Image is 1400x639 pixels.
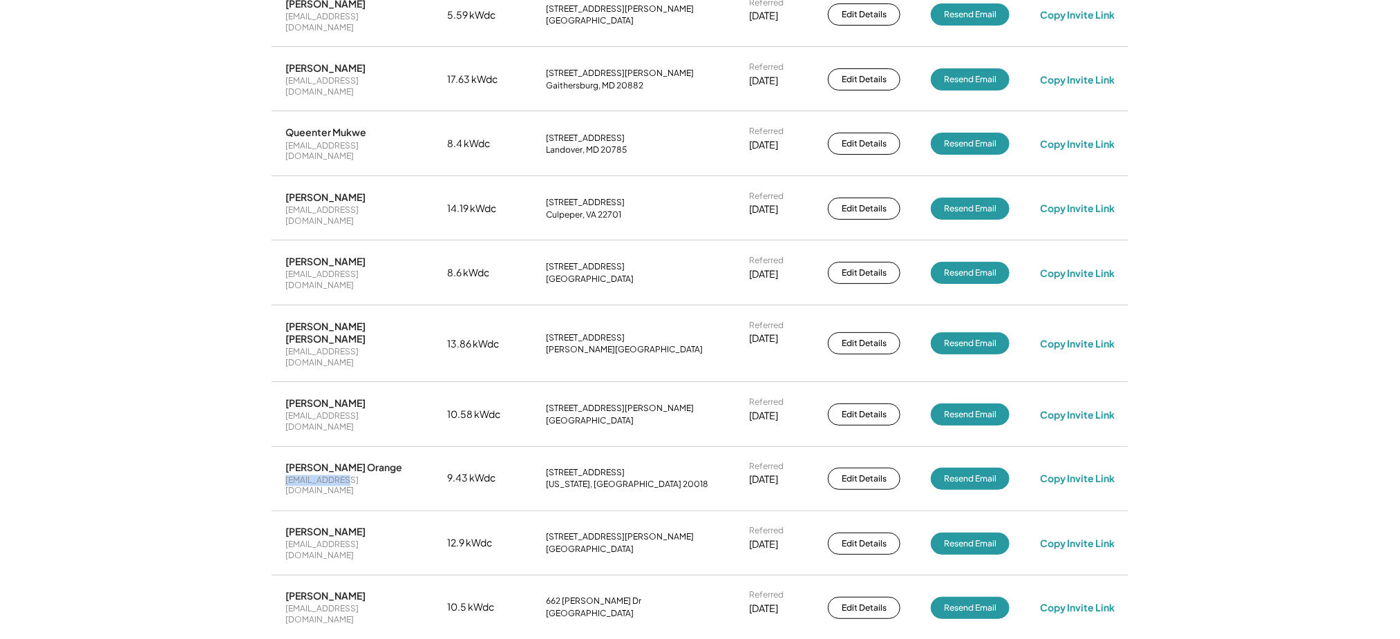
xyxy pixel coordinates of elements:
div: v 4.0.25 [39,22,68,33]
div: [PERSON_NAME] [285,526,366,538]
button: Edit Details [828,198,900,220]
div: [DATE] [749,9,778,23]
div: Referred [749,526,784,537]
div: [EMAIL_ADDRESS][DOMAIN_NAME] [285,269,417,290]
div: [PERSON_NAME] [PERSON_NAME] [285,320,417,345]
div: Culpeper, VA 22701 [547,209,622,220]
button: Resend Email [931,198,1010,220]
div: [STREET_ADDRESS] [547,197,625,208]
div: [STREET_ADDRESS] [547,468,625,479]
div: Referred [749,126,784,137]
div: Referred [749,61,784,73]
button: Resend Email [931,597,1010,619]
div: Copy Invite Link [1040,537,1115,550]
img: tab_keywords_by_traffic_grey.svg [138,80,149,91]
div: [PERSON_NAME] [285,590,366,602]
div: Copy Invite Link [1040,473,1115,485]
button: Edit Details [828,262,900,284]
div: 8.6 kWdc [447,266,516,280]
div: [STREET_ADDRESS][PERSON_NAME] [547,403,694,414]
div: Keywords by Traffic [153,82,233,90]
div: Queenter Mukwe [285,126,366,138]
div: [STREET_ADDRESS][PERSON_NAME] [547,3,694,15]
div: Copy Invite Link [1040,337,1115,350]
div: [PERSON_NAME] [285,191,366,203]
div: 662 [PERSON_NAME] Dr [547,596,642,607]
button: Resend Email [931,468,1010,490]
div: [PERSON_NAME] [285,61,366,74]
div: [EMAIL_ADDRESS][DOMAIN_NAME] [285,140,417,162]
div: [DATE] [749,409,778,423]
div: Referred [749,320,784,331]
div: [DATE] [749,602,778,616]
div: 9.43 kWdc [447,472,516,486]
div: 10.58 kWdc [447,408,516,421]
button: Edit Details [828,597,900,619]
div: 14.19 kWdc [447,202,516,216]
button: Resend Email [931,133,1010,155]
button: Resend Email [931,533,1010,555]
div: [EMAIL_ADDRESS][DOMAIN_NAME] [285,11,417,32]
div: [STREET_ADDRESS] [547,261,625,272]
div: Referred [749,461,784,473]
div: Copy Invite Link [1040,137,1115,150]
div: Gaithersburg, MD 20882 [547,80,644,91]
img: website_grey.svg [22,36,33,47]
div: [STREET_ADDRESS] [547,332,625,343]
div: [GEOGRAPHIC_DATA] [547,274,634,285]
div: Domain Overview [53,82,124,90]
div: [US_STATE], [GEOGRAPHIC_DATA] 20018 [547,479,709,490]
div: Domain: [DOMAIN_NAME] [36,36,152,47]
div: [GEOGRAPHIC_DATA] [547,15,634,26]
div: [STREET_ADDRESS][PERSON_NAME] [547,532,694,543]
div: [EMAIL_ADDRESS][DOMAIN_NAME] [285,204,417,226]
div: [GEOGRAPHIC_DATA] [547,609,634,620]
div: Copy Invite Link [1040,267,1115,279]
div: Copy Invite Link [1040,8,1115,21]
div: 5.59 kWdc [447,8,516,22]
div: [EMAIL_ADDRESS][DOMAIN_NAME] [285,604,417,625]
div: [PERSON_NAME] [285,255,366,267]
div: Copy Invite Link [1040,602,1115,614]
div: 12.9 kWdc [447,537,516,551]
img: tab_domain_overview_orange.svg [37,80,48,91]
img: logo_orange.svg [22,22,33,33]
div: 10.5 kWdc [447,601,516,615]
button: Edit Details [828,332,900,354]
div: [PERSON_NAME] Orange [285,461,402,474]
button: Edit Details [828,533,900,555]
div: [DATE] [749,332,778,345]
div: [PERSON_NAME] [285,397,366,409]
div: [GEOGRAPHIC_DATA] [547,415,634,426]
div: [DATE] [749,202,778,216]
button: Edit Details [828,3,900,26]
div: [EMAIL_ADDRESS][DOMAIN_NAME] [285,540,417,561]
div: Copy Invite Link [1040,202,1115,214]
button: Resend Email [931,68,1010,90]
div: [STREET_ADDRESS][PERSON_NAME] [547,68,694,79]
div: [EMAIL_ADDRESS][DOMAIN_NAME] [285,346,417,368]
button: Resend Email [931,332,1010,354]
div: [DATE] [749,138,778,152]
div: [EMAIL_ADDRESS][DOMAIN_NAME] [285,75,417,97]
div: [DATE] [749,473,778,487]
button: Edit Details [828,68,900,90]
div: Copy Invite Link [1040,73,1115,86]
div: [DATE] [749,538,778,552]
div: Copy Invite Link [1040,408,1115,421]
button: Edit Details [828,133,900,155]
button: Edit Details [828,468,900,490]
button: Resend Email [931,403,1010,426]
div: 8.4 kWdc [447,137,516,151]
div: [EMAIL_ADDRESS][DOMAIN_NAME] [285,475,417,497]
div: Referred [749,397,784,408]
div: [DATE] [749,267,778,281]
div: 17.63 kWdc [447,73,516,86]
div: [STREET_ADDRESS] [547,133,625,144]
div: 13.86 kWdc [447,337,516,351]
button: Edit Details [828,403,900,426]
div: Landover, MD 20785 [547,144,627,155]
div: Referred [749,255,784,266]
div: [DATE] [749,74,778,88]
div: [EMAIL_ADDRESS][DOMAIN_NAME] [285,410,417,432]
